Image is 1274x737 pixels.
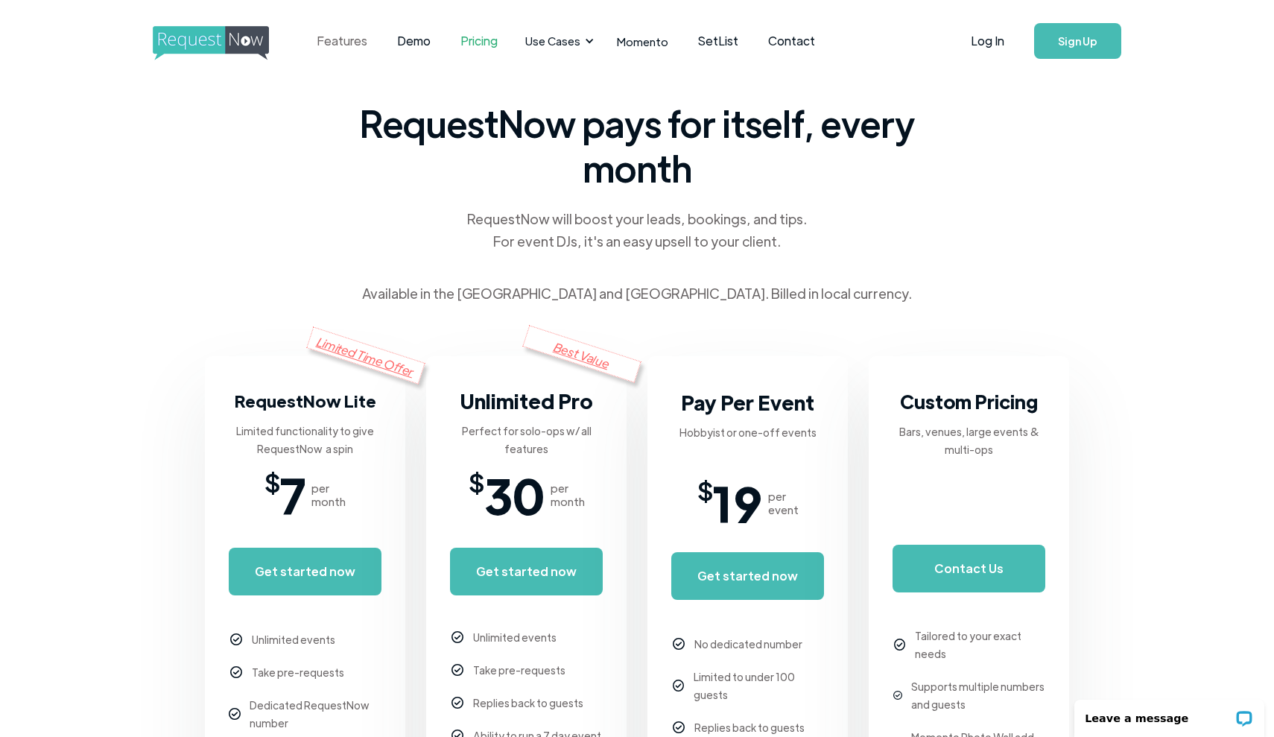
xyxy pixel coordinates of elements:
img: checkmark [230,666,243,679]
div: Perfect for solo-ops w/ all features [450,422,603,458]
strong: Custom Pricing [900,389,1038,414]
a: Demo [382,18,446,64]
div: Unlimited events [473,628,557,646]
img: checkmark [673,680,685,692]
div: Limited to under 100 guests [694,668,824,703]
span: 7 [280,472,305,517]
div: Best Value [522,325,641,382]
div: Replies back to guests [694,718,805,736]
img: checkmark [894,639,906,651]
span: $ [264,472,280,490]
a: Pricing [446,18,513,64]
div: Limited Time Offer [306,326,425,384]
img: checkmark [230,633,243,646]
h3: Unlimited Pro [460,386,593,416]
img: checkmark [451,631,464,644]
span: 19 [713,481,762,525]
a: home [153,26,264,56]
div: Hobbyist or one-off events [679,423,817,441]
a: Momento [602,19,683,63]
div: Take pre-requests [473,661,565,679]
strong: Pay Per Event [681,389,814,415]
div: Replies back to guests [473,694,583,712]
a: Sign Up [1034,23,1121,59]
div: No dedicated number [694,635,802,653]
img: checkmark [673,638,685,651]
div: Supports multiple numbers and guests [911,677,1045,713]
iframe: LiveChat chat widget [1065,690,1274,737]
span: $ [469,472,484,490]
span: 30 [484,472,545,517]
div: Available in the [GEOGRAPHIC_DATA] and [GEOGRAPHIC_DATA]. Billed in local currency. [362,282,912,305]
div: per month [311,481,346,508]
div: Use Cases [525,33,580,49]
h3: RequestNow Lite [235,386,376,416]
div: Tailored to your exact needs [915,627,1045,662]
div: per event [768,490,799,516]
a: Get started now [450,548,603,595]
img: checkmark [451,697,464,709]
a: Contact Us [893,545,1045,592]
div: Use Cases [516,18,598,64]
a: Get started now [229,548,381,595]
div: RequestNow will boost your leads, bookings, and tips. For event DJs, it's an easy upsell to your ... [466,208,808,253]
a: Get started now [671,552,824,600]
div: Unlimited events [252,630,335,648]
div: Limited functionality to give RequestNow a spin [229,422,381,458]
img: requestnow logo [153,26,297,60]
a: Features [302,18,382,64]
div: Take pre-requests [252,663,344,681]
a: Contact [753,18,830,64]
img: checkmark [451,664,464,677]
img: checkmark [893,691,902,700]
img: checkmark [229,708,241,720]
div: per month [551,481,585,508]
span: RequestNow pays for itself, every month [354,101,920,190]
a: Log In [956,15,1019,67]
div: Dedicated RequestNow number [250,696,381,732]
img: checkmark [673,721,685,734]
span: $ [697,481,713,499]
div: Bars, venues, large events & multi-ops [893,423,1045,458]
a: SetList [683,18,753,64]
